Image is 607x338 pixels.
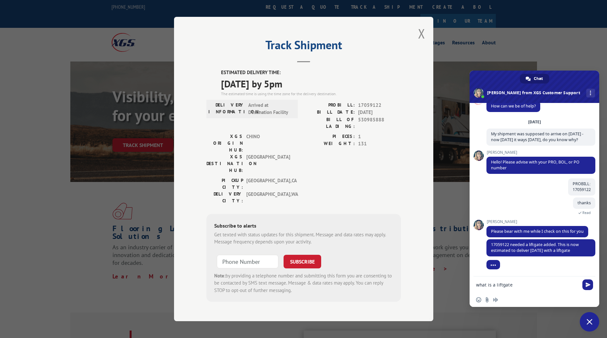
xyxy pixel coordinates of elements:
label: PICKUP CITY: [206,177,243,191]
label: PIECES: [304,133,355,141]
div: Close chat [580,312,599,332]
span: [GEOGRAPHIC_DATA] , WA [246,191,290,204]
span: [GEOGRAPHIC_DATA] [246,153,290,174]
div: by providing a telephone number and submitting this form you are consenting to be contacted by SM... [214,272,393,294]
span: [PERSON_NAME] [486,150,595,155]
span: Insert an emoji [476,297,481,302]
span: Send a file [484,297,490,302]
label: BILL DATE: [304,109,355,116]
label: ESTIMATED DELIVERY TIME: [221,69,401,76]
label: XGS ORIGIN HUB: [206,133,243,153]
span: 17059122 needed a liftgate added. This is now estimated to deliver [DATE] with a liftgate [491,242,579,253]
label: BILL OF LADING: [304,116,355,130]
div: More channels [586,89,595,97]
span: PROBILL: 17059122 [573,181,591,192]
button: Close modal [418,25,425,42]
input: Phone Number [217,255,278,268]
label: DELIVERY INFORMATION: [208,102,245,116]
span: Chat [534,74,543,84]
div: Subscribe to alerts [214,222,393,231]
span: 530985888 [358,116,401,130]
span: [DATE] [358,109,401,116]
span: How can we be of help? [491,103,536,109]
span: [GEOGRAPHIC_DATA] , CA [246,177,290,191]
span: 1 [358,133,401,141]
label: XGS DESTINATION HUB: [206,153,243,174]
span: 17059122 [358,102,401,109]
label: DELIVERY CITY: [206,191,243,204]
span: Please bear with me while I check on this for you [491,229,584,234]
div: The estimated time is using the time zone for the delivery destination. [221,91,401,97]
span: Send [582,279,593,290]
h2: Track Shipment [206,40,401,53]
div: Chat [520,74,549,84]
div: [DATE] [528,120,541,124]
span: [DATE] by 5pm [221,76,401,91]
strong: Note: [214,273,226,279]
span: Arrived at Destination Facility [248,102,292,116]
span: My shipment was supposed to arrive on [DATE] - now [DATE] it ways [DATE], do you know why? [491,131,583,142]
textarea: Compose your message... [476,282,578,288]
button: SUBSCRIBE [284,255,321,268]
label: WEIGHT: [304,140,355,148]
span: Hello! Please advise with your PRO, BOL, or PO number [491,159,579,171]
span: thanks [578,200,591,206]
span: Read [582,210,591,215]
span: [PERSON_NAME] [486,220,588,224]
span: Audio message [493,297,498,302]
span: CHINO [246,133,290,153]
span: 131 [358,140,401,148]
label: PROBILL: [304,102,355,109]
div: Get texted with status updates for this shipment. Message and data rates may apply. Message frequ... [214,231,393,246]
